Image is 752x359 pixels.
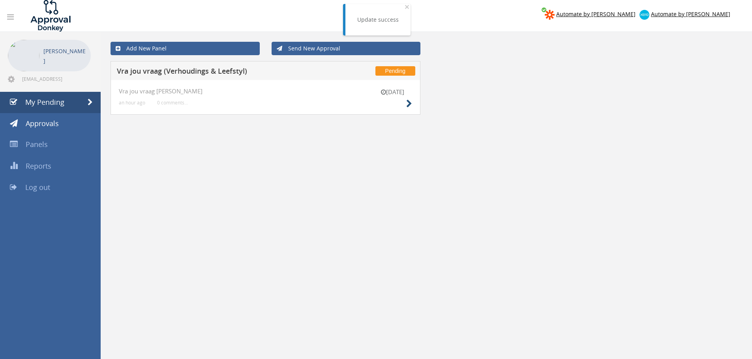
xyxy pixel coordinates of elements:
[373,88,412,96] small: [DATE]
[157,100,188,106] small: 0 comments...
[556,10,636,18] span: Automate by [PERSON_NAME]
[43,46,87,66] p: [PERSON_NAME]
[119,100,145,106] small: an hour ago
[25,97,64,107] span: My Pending
[25,182,50,192] span: Log out
[111,42,260,55] a: Add New Panel
[405,1,409,12] span: ×
[26,119,59,128] span: Approvals
[639,10,649,20] img: xero-logo.png
[651,10,730,18] span: Automate by [PERSON_NAME]
[26,161,51,171] span: Reports
[117,67,325,77] h5: Vra jou vraag (Verhoudings & Leefstyl)
[119,88,412,95] h4: Vra jou vraag [PERSON_NAME]
[545,10,555,20] img: zapier-logomark.png
[375,66,415,76] span: Pending
[22,76,89,82] span: [EMAIL_ADDRESS][DOMAIN_NAME]
[272,42,421,55] a: Send New Approval
[26,140,48,149] span: Panels
[357,16,399,24] div: Update success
